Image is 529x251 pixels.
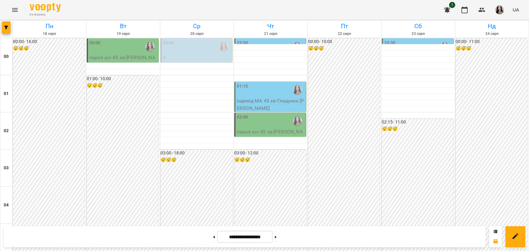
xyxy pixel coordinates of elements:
h6: Нд [456,21,528,31]
h6: 02 [4,128,9,134]
h6: 😴😴😴 [161,157,232,163]
span: UA [513,6,519,13]
img: Габорак Галина [145,42,155,51]
p: індивід МА 45 хв - Гладуник [PERSON_NAME] [237,97,305,112]
img: Габорак Галина [293,42,302,51]
h6: 😴😴😴 [87,82,159,89]
h6: 20 серп [161,31,233,37]
h6: 😴😴😴 [308,45,380,52]
h6: 22 серп [309,31,380,37]
h6: 19 серп [87,31,159,37]
label: 23:30 [384,40,396,46]
p: парне шч 45 хв - [PERSON_NAME] [89,54,157,68]
h6: 02:15 - 11:00 [382,119,454,126]
h6: 01 [4,90,9,97]
p: 0 [163,54,231,61]
label: 23:30 [237,40,248,46]
h6: 😴😴😴 [13,45,85,52]
img: Габорак Галина [293,85,302,95]
h6: Вт [87,21,159,31]
label: 01:15 [237,83,248,90]
h6: 😴😴😴 [382,126,454,132]
p: парне шч 45 хв - [PERSON_NAME] [237,128,305,143]
h6: Сб [382,21,454,31]
label: 02:00 [237,114,248,121]
label: 00:00 [89,40,101,46]
h6: 00:00 - 10:00 [308,38,380,45]
h6: 04 [4,202,9,209]
h6: 03:00 - 12:00 [234,150,306,157]
span: For Business [30,13,61,17]
label: 00:00 [163,40,174,46]
h6: 00:00 - 11:00 [456,38,527,45]
h6: Чт [235,21,306,31]
h6: 00:00 - 16:00 [13,38,85,45]
img: Габорак Галина [293,116,302,126]
h6: 😴😴😴 [234,157,306,163]
h6: Пт [309,21,380,31]
h6: 03:00 - 18:00 [161,150,232,157]
img: Габорак Галина [219,42,228,51]
h6: 23 серп [382,31,454,37]
button: Menu [7,2,22,17]
h6: 00 [4,53,9,60]
button: UA [510,4,522,15]
img: 23d2127efeede578f11da5c146792859.jpg [495,6,504,14]
h6: 😴😴😴 [456,45,527,52]
img: Voopty Logo [30,3,61,12]
h6: Пн [14,21,85,31]
h6: 21 серп [235,31,306,37]
h6: 03 [4,165,9,171]
h6: 24 серп [456,31,528,37]
p: індивід матем 45 хв ([PERSON_NAME]) [163,61,231,76]
h6: 18 серп [14,31,85,37]
img: Габорак Галина [440,42,450,51]
h6: Ср [161,21,233,31]
span: 1 [449,2,455,8]
h6: 01:00 - 10:00 [87,76,159,82]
